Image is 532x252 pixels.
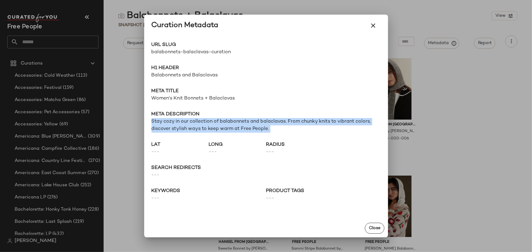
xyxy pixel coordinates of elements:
[152,111,381,118] span: Meta description
[369,226,380,231] span: Close
[152,41,266,49] span: URL Slug
[152,21,219,30] div: Curation Metadata
[152,172,381,179] span: ---
[152,164,381,172] span: search redirects
[152,141,209,149] span: lat
[209,141,266,149] span: long
[152,149,209,156] span: ---
[152,187,266,195] span: keywords
[266,195,381,202] span: ---
[152,65,381,72] span: H1 Header
[266,149,323,156] span: ---
[152,118,381,133] span: Stay cozy in our collection of balabonnets and balaclavas. From chunky knits to vibrant colors, d...
[152,195,266,202] span: ---
[152,72,381,79] span: Balabonnets and Balaclavas
[152,95,381,102] span: Women's Knit Bonnets + Balaclavas
[266,187,381,195] span: Product Tags
[209,149,266,156] span: ---
[152,49,266,56] span: balabonnets-balaclavas-curation
[365,223,384,234] button: Close
[266,141,323,149] span: radius
[152,88,381,95] span: Meta title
